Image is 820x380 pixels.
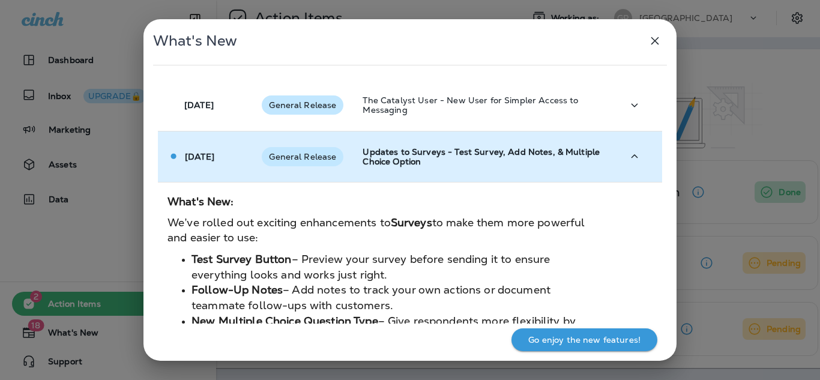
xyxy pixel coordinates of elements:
p: The Catalyst User - New User for Simpler Access to Messaging [363,95,603,115]
span: – Preview your survey before sending it to ensure everything looks and works just right. [191,252,550,282]
p: Updates to Surveys - Test Survey, Add Notes, & Multiple Choice Option [363,147,603,166]
strong: Follow-Up Notes [191,283,283,297]
strong: Surveys [391,216,432,229]
p: [DATE] [184,100,214,110]
span: We’ve rolled out exciting enhancements to [167,216,391,229]
span: General Release [262,100,343,110]
span: What's New [153,32,237,50]
span: – Add notes to track your own actions or document teammate follow-ups with customers. [191,283,550,312]
button: Go enjoy the new features! [511,328,657,351]
strong: What's New: [167,195,234,208]
p: [DATE] [185,152,214,161]
span: General Release [262,152,343,161]
strong: Test Survey Button [191,252,292,266]
strong: New Multiple Choice Question Type [191,314,378,328]
p: Go enjoy the new features! [528,335,641,345]
span: – Give respondents more flexibility by letting them select multiple answers. [191,314,576,343]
